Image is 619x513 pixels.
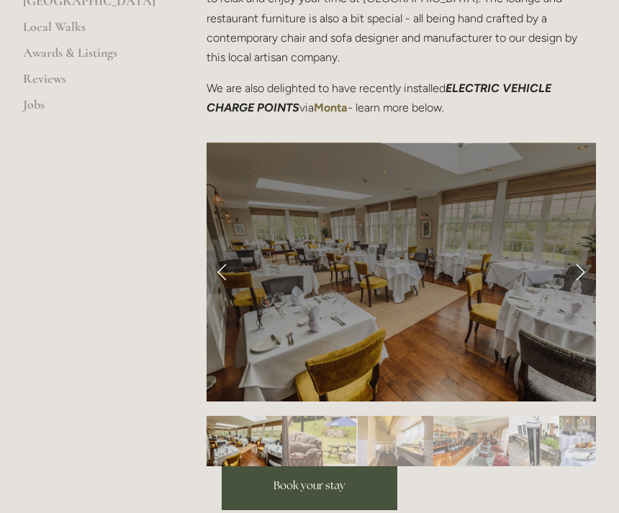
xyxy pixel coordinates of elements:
img: Slide 1 [207,416,282,466]
a: Monta [314,101,348,114]
a: Jobs [23,96,161,122]
img: Slide 2 [282,416,358,466]
span: Book your stay [274,478,345,492]
img: Slide 5 [509,416,559,466]
a: Local Walks [23,19,161,45]
img: Slide 4 [433,416,509,466]
a: Book your stay [222,466,397,510]
a: Reviews [23,71,161,96]
a: Awards & Listings [23,45,161,71]
a: Next Slide [564,250,596,294]
img: Slide 3 [358,416,433,466]
a: Previous Slide [207,250,238,294]
p: We are also delighted to have recently installed via - learn more below. [207,78,596,117]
